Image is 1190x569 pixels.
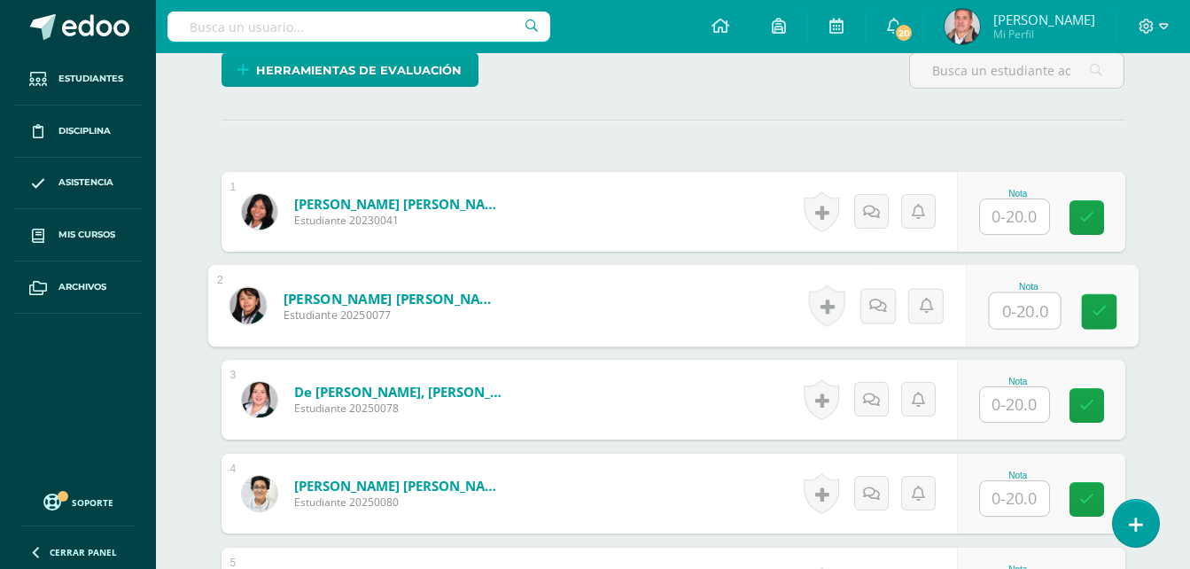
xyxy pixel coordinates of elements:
span: Cerrar panel [50,546,117,558]
a: Disciplina [14,105,142,158]
span: Disciplina [58,124,111,138]
div: Nota [979,471,1057,480]
span: Mis cursos [58,228,115,242]
div: Nota [979,377,1057,386]
span: Estudiantes [58,72,123,86]
span: Estudiante 20250078 [294,401,507,416]
input: Busca un estudiante aquí... [910,53,1124,88]
a: [PERSON_NAME] [PERSON_NAME] [283,289,502,308]
a: Asistencia [14,158,142,210]
span: Estudiante 20230041 [294,213,507,228]
input: Busca un usuario... [167,12,550,42]
span: Estudiante 20250077 [283,308,502,323]
img: 0a8b7609b9eb5066a75cd6dba6747cc2.png [242,476,277,511]
span: Herramientas de evaluación [256,54,462,87]
a: [PERSON_NAME] [PERSON_NAME] [294,477,507,495]
a: Estudiantes [14,53,142,105]
img: 7268039561b7a44cc32031efc39dfd7e.png [229,287,266,323]
img: b189dba5c2ad783ad47e3664ecd5ec87.png [242,382,277,417]
span: Asistencia [58,175,113,190]
a: Soporte [21,489,135,513]
div: Nota [979,189,1057,199]
input: 0-20.0 [980,481,1049,516]
a: Herramientas de evaluación [222,52,478,87]
input: 0-20.0 [980,387,1049,422]
span: Archivos [58,280,106,294]
span: 20 [894,23,914,43]
img: 5c119a94f51b9f78a4075418d82d1dd0.png [242,194,277,230]
img: c96a423fd71b76c16867657e46671b28.png [945,9,980,44]
span: Soporte [72,496,113,509]
a: Archivos [14,261,142,314]
a: de [PERSON_NAME], [PERSON_NAME] [294,383,507,401]
a: [PERSON_NAME] [PERSON_NAME] [294,195,507,213]
span: [PERSON_NAME] [993,11,1095,28]
div: Nota [988,282,1069,292]
a: Mis cursos [14,209,142,261]
input: 0-20.0 [980,199,1049,234]
span: Estudiante 20250080 [294,495,507,510]
span: Mi Perfil [993,27,1095,42]
input: 0-20.0 [989,293,1060,329]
